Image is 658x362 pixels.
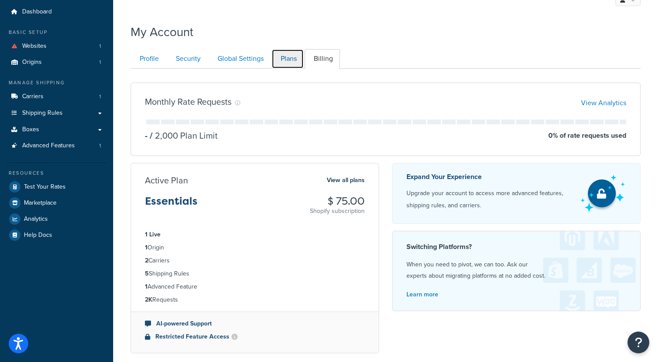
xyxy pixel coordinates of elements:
[145,282,365,292] li: Advanced Feature
[406,171,573,183] p: Expand Your Experience
[7,4,107,20] a: Dashboard
[24,183,66,191] span: Test Your Rates
[167,49,208,69] a: Security
[131,49,166,69] a: Profile
[7,29,107,36] div: Basic Setup
[7,211,107,227] a: Analytics
[7,54,107,70] li: Origins
[7,105,107,121] a: Shipping Rules
[22,110,63,117] span: Shipping Rules
[145,295,152,304] strong: 2K
[24,232,52,239] span: Help Docs
[305,49,340,69] a: Billing
[310,196,365,207] h3: $ 75.00
[99,43,101,50] span: 1
[145,269,365,279] li: Shipping Rules
[406,290,438,299] a: Learn more
[7,179,107,195] a: Test Your Rates
[406,259,626,282] p: When you need to pivot, we can too. Ask our experts about migrating platforms at no added cost.
[22,126,39,133] span: Boxes
[406,187,573,212] p: Upgrade your account to access more advanced features, shipping rules, and carriers.
[148,130,218,142] p: 2,000 Plan Limit
[7,38,107,54] a: Websites 1
[131,23,193,40] h1: My Account
[7,38,107,54] li: Websites
[7,227,107,243] a: Help Docs
[327,175,365,186] a: View all plans
[7,122,107,138] a: Boxes
[24,199,57,207] span: Marketplace
[208,49,271,69] a: Global Settings
[22,142,75,149] span: Advanced Features
[145,243,148,252] strong: 1
[145,295,365,305] li: Requests
[99,59,101,66] span: 1
[548,130,626,142] p: 0 % of rate requests used
[7,79,107,86] div: Manage Shipping
[581,98,626,108] a: View Analytics
[7,169,107,177] div: Resources
[145,319,365,329] li: AI-powered Support
[145,282,148,291] strong: 1
[145,130,148,142] p: -
[145,196,198,214] h3: Essentials
[145,332,365,342] li: Restricted Feature Access
[145,176,188,185] h3: Active Plan
[7,54,107,70] a: Origins 1
[628,332,649,353] button: Open Resource Center
[145,97,232,106] h3: Monthly Rate Requests
[7,138,107,154] a: Advanced Features 1
[24,216,48,223] span: Analytics
[145,230,161,239] strong: 1 Live
[145,256,148,265] strong: 2
[22,59,42,66] span: Origins
[272,49,304,69] a: Plans
[7,89,107,105] a: Carriers 1
[145,256,365,266] li: Carriers
[310,207,365,216] p: Shopify subscription
[406,242,626,252] h4: Switching Platforms?
[22,8,52,16] span: Dashboard
[99,142,101,149] span: 1
[150,129,153,142] span: /
[99,93,101,100] span: 1
[7,89,107,105] li: Carriers
[7,195,107,211] a: Marketplace
[22,93,44,100] span: Carriers
[145,243,365,252] li: Origin
[145,269,149,278] strong: 5
[22,43,47,50] span: Websites
[7,138,107,154] li: Advanced Features
[392,163,641,224] a: Expand Your Experience Upgrade your account to access more advanced features, shipping rules, and...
